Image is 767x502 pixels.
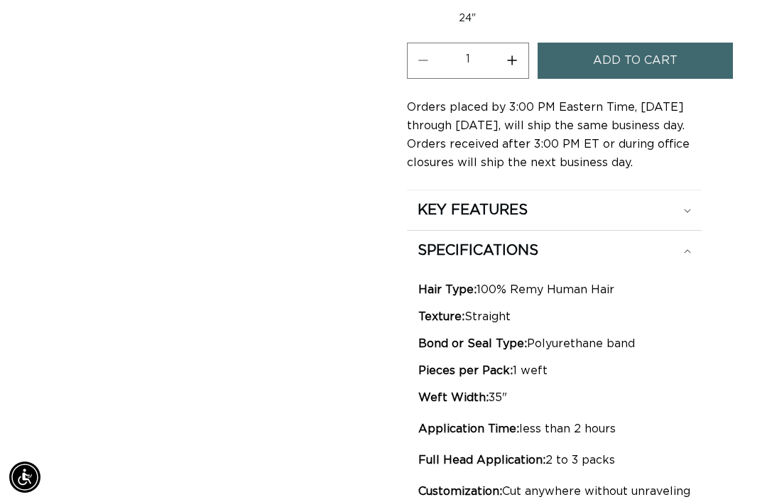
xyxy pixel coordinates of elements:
[407,190,702,230] summary: KEY FEATURES
[696,434,767,502] iframe: Chat Widget
[418,282,690,298] p: 100% Remy Human Hair
[418,201,528,219] h2: KEY FEATURES
[418,423,519,435] strong: Application Time:
[418,454,545,466] strong: Full Head Application:
[418,336,690,351] p: Polyurethane band
[407,102,690,168] span: Orders placed by 3:00 PM Eastern Time, [DATE] through [DATE], will ship the same business day. Or...
[407,231,702,271] summary: SPECIFICATIONS
[593,43,678,79] span: Add to cart
[418,365,513,376] strong: Pieces per Pack:
[418,311,464,322] strong: Texture:
[538,43,734,79] button: Add to cart
[418,486,502,497] strong: Customization:
[418,309,690,324] p: Straight
[9,462,40,493] div: Accessibility Menu
[418,284,477,295] strong: Hair Type:
[418,338,527,349] strong: Bond or Seal Type:
[418,392,489,403] strong: Weft Width:
[418,363,690,378] p: 1 weft
[407,6,528,31] label: 24"
[418,241,538,260] h2: SPECIFICATIONS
